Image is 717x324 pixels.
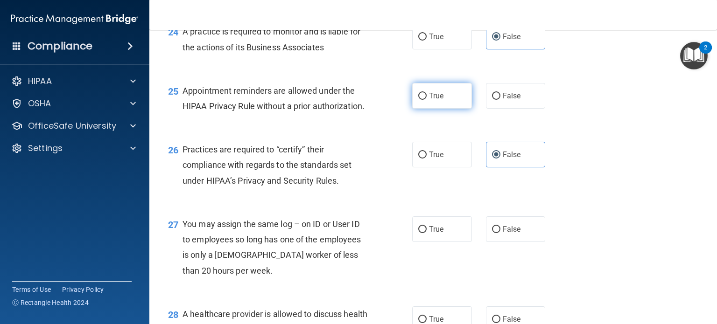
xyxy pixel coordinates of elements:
input: False [492,34,500,41]
p: HIPAA [28,76,52,87]
input: True [418,34,427,41]
span: False [503,32,521,41]
span: Appointment reminders are allowed under the HIPAA Privacy Rule without a prior authorization. [183,86,365,111]
div: 2 [704,48,707,60]
input: True [418,316,427,323]
span: 27 [168,219,178,230]
span: Practices are required to “certify” their compliance with regards to the standards set under HIPA... [183,145,351,185]
p: Settings [28,143,63,154]
span: True [429,315,443,324]
iframe: Drift Widget Chat Controller [670,260,706,295]
img: PMB logo [11,10,138,28]
span: False [503,315,521,324]
span: A practice is required to monitor and is liable for the actions of its Business Associates [183,27,360,52]
span: True [429,91,443,100]
input: False [492,152,500,159]
a: OfficeSafe University [11,120,136,131]
span: Ⓒ Rectangle Health 2024 [12,298,89,307]
h4: Compliance [28,40,92,53]
span: 26 [168,145,178,156]
a: OSHA [11,98,136,109]
input: True [418,152,427,159]
span: False [503,225,521,234]
span: True [429,32,443,41]
span: You may assign the same log – on ID or User ID to employees so long has one of the employees is o... [183,219,361,276]
input: True [418,226,427,233]
a: Terms of Use [12,285,51,294]
p: OfficeSafe University [28,120,116,131]
span: False [503,91,521,100]
input: False [492,93,500,100]
span: 25 [168,86,178,97]
input: True [418,93,427,100]
input: False [492,226,500,233]
button: Open Resource Center, 2 new notifications [680,42,708,69]
span: 28 [168,309,178,320]
p: OSHA [28,98,51,109]
span: True [429,150,443,159]
span: False [503,150,521,159]
input: False [492,316,500,323]
span: True [429,225,443,234]
span: 24 [168,27,178,38]
a: HIPAA [11,76,136,87]
a: Settings [11,143,136,154]
a: Privacy Policy [62,285,104,294]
